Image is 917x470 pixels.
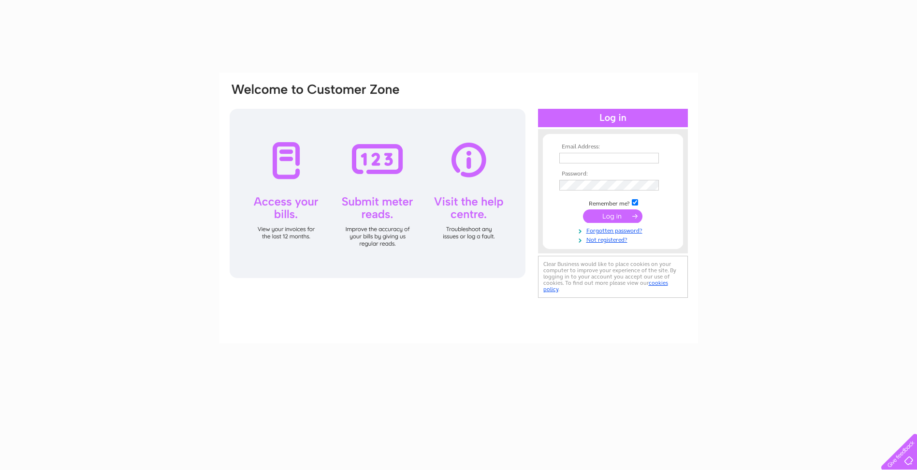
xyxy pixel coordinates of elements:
th: Password: [557,171,669,177]
div: Clear Business would like to place cookies on your computer to improve your experience of the sit... [538,256,688,298]
input: Submit [583,209,642,223]
a: Forgotten password? [559,225,669,235]
th: Email Address: [557,144,669,150]
td: Remember me? [557,198,669,207]
a: Not registered? [559,235,669,244]
a: cookies policy [543,279,668,293]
